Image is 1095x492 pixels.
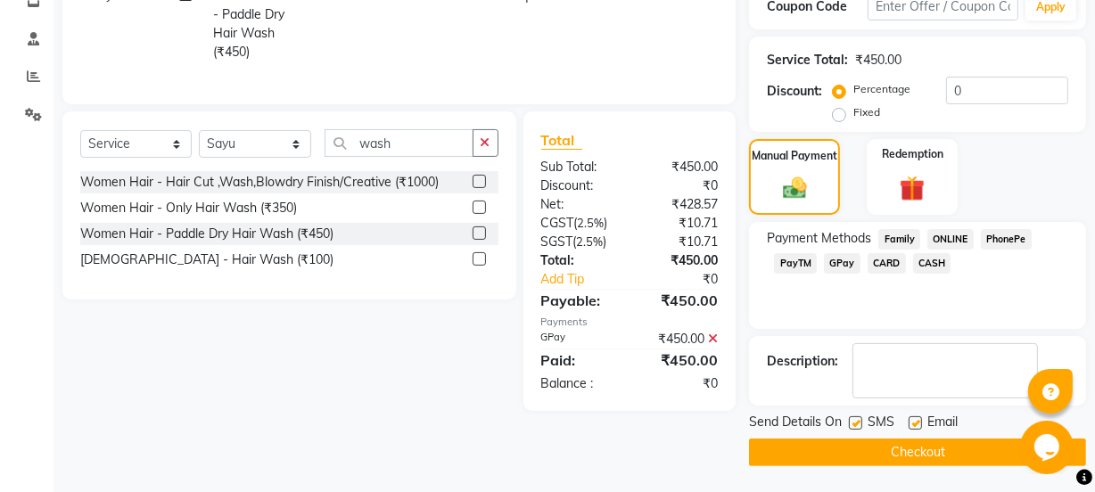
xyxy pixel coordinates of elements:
[528,251,630,270] div: Total:
[1020,421,1077,474] iframe: chat widget
[927,229,974,250] span: ONLINE
[882,146,943,162] label: Redemption
[528,270,646,289] a: Add Tip
[528,374,630,393] div: Balance :
[981,229,1032,250] span: PhonePe
[824,253,860,274] span: GPay
[853,81,910,97] label: Percentage
[630,330,731,348] div: ₹450.00
[528,349,630,371] div: Paid:
[325,129,473,157] input: Search or Scan
[630,176,731,195] div: ₹0
[774,253,817,274] span: PayTM
[80,199,297,217] div: Women Hair - Only Hair Wash (₹350)
[630,290,731,311] div: ₹450.00
[878,229,920,250] span: Family
[528,158,630,176] div: Sub Total:
[630,214,731,233] div: ₹10.71
[578,216,605,230] span: 2.5%
[80,250,333,269] div: [DEMOGRAPHIC_DATA] - Hair Wash (₹100)
[528,233,630,251] div: ( )
[630,349,731,371] div: ₹450.00
[577,234,604,249] span: 2.5%
[630,374,731,393] div: ₹0
[528,290,630,311] div: Payable:
[892,173,933,204] img: _gift.svg
[913,253,951,274] span: CASH
[855,51,902,70] div: ₹450.00
[80,173,439,192] div: Women Hair - Hair Cut ,Wash,Blowdry Finish/Creative (₹1000)
[630,233,731,251] div: ₹10.71
[868,413,894,435] span: SMS
[630,158,731,176] div: ₹450.00
[630,195,731,214] div: ₹428.57
[541,234,573,250] span: SGST
[541,215,574,231] span: CGST
[528,330,630,348] div: GPay
[528,214,630,233] div: ( )
[767,352,838,371] div: Description:
[927,413,958,435] span: Email
[752,148,837,164] label: Manual Payment
[749,439,1086,466] button: Checkout
[528,176,630,195] div: Discount:
[541,131,582,150] span: Total
[646,270,731,289] div: ₹0
[541,315,719,330] div: Payments
[853,104,880,120] label: Fixed
[749,413,842,435] span: Send Details On
[776,175,814,202] img: _cash.svg
[80,225,333,243] div: Women Hair - Paddle Dry Hair Wash (₹450)
[528,195,630,214] div: Net:
[630,251,731,270] div: ₹450.00
[767,51,848,70] div: Service Total:
[767,229,871,248] span: Payment Methods
[868,253,906,274] span: CARD
[767,82,822,101] div: Discount:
